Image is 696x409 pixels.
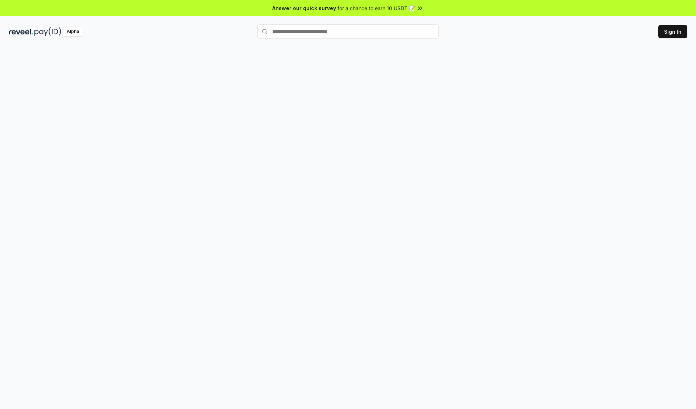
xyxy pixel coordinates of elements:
img: pay_id [34,27,61,36]
span: Answer our quick survey [272,4,336,12]
button: Sign In [658,25,687,38]
div: Alpha [63,27,83,36]
span: for a chance to earn 10 USDT 📝 [337,4,415,12]
img: reveel_dark [9,27,33,36]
